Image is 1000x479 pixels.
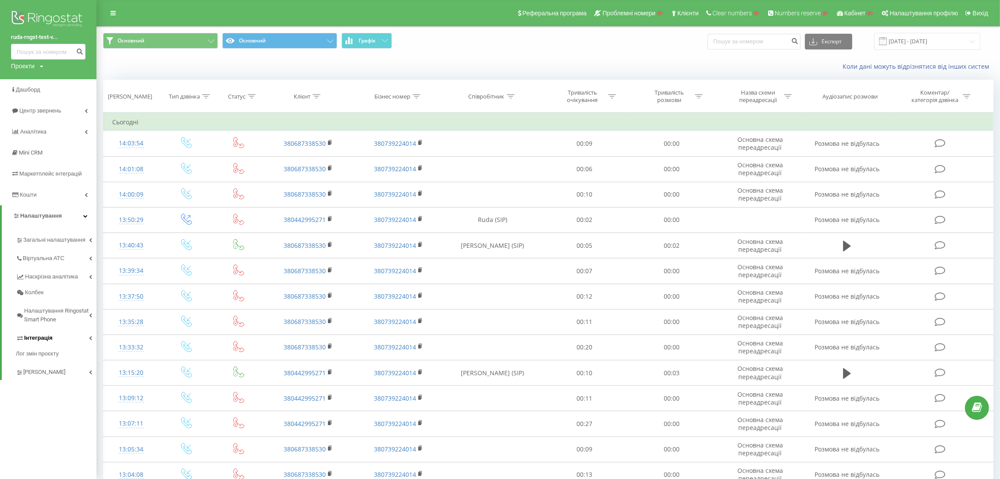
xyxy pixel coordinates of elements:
a: 380739224014 [374,241,416,250]
span: Проблемні номери [602,10,655,17]
td: 00:20 [541,335,628,360]
a: [PERSON_NAME] [16,362,96,380]
td: 00:11 [541,386,628,411]
a: 380687338530 [284,241,326,250]
div: Бізнес номер [374,93,410,100]
span: Розмова не відбулась [815,215,879,224]
span: Інтеграція [24,334,53,342]
td: 00:10 [541,182,628,207]
a: Наскрізна аналітика [16,266,96,285]
td: 00:27 [541,411,628,437]
div: 13:39:34 [112,262,150,279]
span: Загальні налаштування [23,236,85,244]
span: Розмова не відбулась [815,343,879,351]
div: Тривалість розмови [646,89,693,104]
span: [PERSON_NAME] [23,368,65,377]
td: 00:00 [628,284,715,309]
span: Налаштування профілю [890,10,958,17]
td: Сьогодні [103,113,993,131]
td: Основна схема переадресації [715,182,805,207]
a: Колбек [16,285,96,300]
td: [PERSON_NAME] (SIP) [444,233,541,258]
td: 00:00 [628,309,715,335]
span: Mini CRM [19,149,43,156]
span: Налаштування [20,212,62,219]
a: Налаштування [2,205,96,226]
span: Дашборд [16,86,40,93]
a: Лог змін проєкту [16,346,96,362]
td: Основна схема переадресації [715,309,805,335]
td: Основна схема переадресації [715,284,805,309]
td: 00:10 [541,360,628,386]
a: 380687338530 [284,343,326,351]
span: Налаштування Ringostat Smart Phone [24,306,89,324]
span: Clear numbers [712,10,752,17]
a: 380739224014 [374,215,416,224]
span: Розмова не відбулась [815,445,879,453]
div: Тип дзвінка [169,93,200,100]
td: 00:07 [541,258,628,284]
span: Розмова не відбулась [815,165,879,173]
a: 380687338530 [284,317,326,326]
a: 380739224014 [374,267,416,275]
a: Віртуальна АТС [16,248,96,266]
button: Експорт [805,34,852,49]
div: Співробітник [469,93,505,100]
td: 00:00 [628,131,715,156]
div: 13:37:50 [112,288,150,305]
td: Основна схема переадресації [715,156,805,182]
span: Розмова не відбулась [815,267,879,275]
span: Віртуальна АТС [23,254,64,263]
td: 00:03 [628,360,715,386]
td: 00:00 [628,182,715,207]
div: [PERSON_NAME] [108,93,152,100]
td: 00:00 [628,207,715,232]
div: 13:35:28 [112,313,150,331]
td: 00:00 [628,386,715,411]
div: 14:01:08 [112,161,150,178]
a: 380442995271 [284,394,326,402]
div: Аудіозапис розмови [822,93,878,100]
button: Графік [342,33,392,49]
a: 380739224014 [374,470,416,479]
td: 00:00 [628,335,715,360]
td: 00:02 [541,207,628,232]
td: 00:11 [541,309,628,335]
td: 00:05 [541,233,628,258]
td: Основна схема переадресації [715,386,805,411]
a: 380687338530 [284,445,326,453]
span: Кошти [20,191,36,198]
td: Основна схема переадресації [715,411,805,437]
span: Numbers reserve [775,10,821,17]
td: Основна схема переадресації [715,131,805,156]
div: Коментар/категорія дзвінка [909,89,961,104]
a: Коли дані можуть відрізнятися вiд інших систем [843,62,993,70]
a: 380739224014 [374,139,416,148]
span: Розмова не відбулась [815,394,879,402]
td: 00:00 [628,411,715,437]
td: Ruda (SIP) [444,207,541,232]
span: Наскрізна аналітика [25,272,78,281]
a: 380442995271 [284,419,326,428]
span: Кабінет [844,10,866,17]
div: Проекти [11,62,35,70]
span: Аналiтика [20,128,46,135]
a: 380739224014 [374,343,416,351]
a: 380739224014 [374,165,416,173]
span: Центр звернень [19,107,61,114]
a: Налаштування Ringostat Smart Phone [16,300,96,328]
span: Маркетплейс інтеграцій [19,170,82,177]
td: 00:00 [628,258,715,284]
a: 380739224014 [374,369,416,377]
td: 00:09 [541,131,628,156]
a: ruda-rngst-test-v... [11,33,85,42]
div: 13:50:29 [112,211,150,229]
button: Основний [222,33,337,49]
td: 00:00 [628,437,715,462]
span: Колбек [25,288,43,297]
a: 380739224014 [374,394,416,402]
div: 13:07:11 [112,415,150,432]
a: 380739224014 [374,317,416,326]
div: 14:00:09 [112,186,150,203]
span: Розмова не відбулась [815,190,879,198]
